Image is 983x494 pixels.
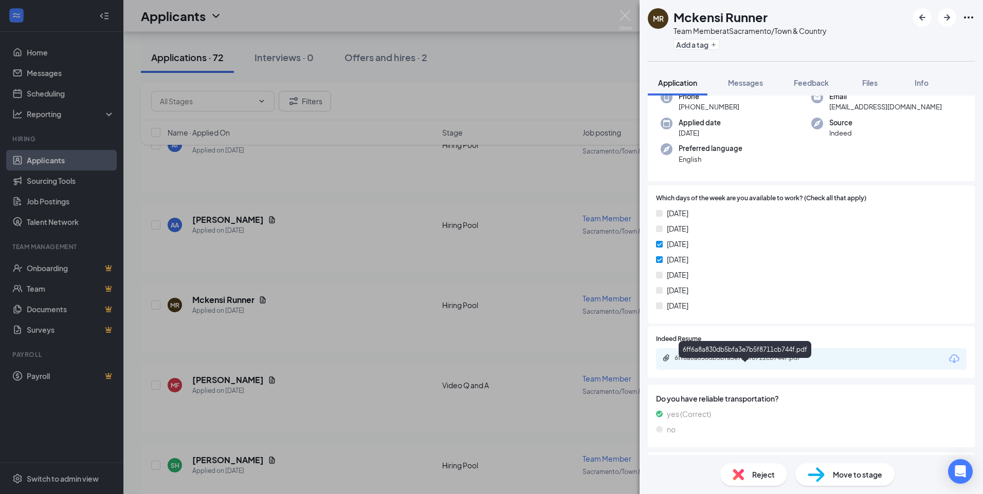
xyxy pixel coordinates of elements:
a: Paperclip6ff6a8a830db5bfa3e7b5f8711cb744f.pdf [662,354,829,364]
span: [DATE] [667,254,688,265]
div: Team Member at Sacramento/Town & Country [673,26,827,36]
span: Feedback [794,78,829,87]
span: Phone [679,91,739,102]
div: MR [653,13,664,24]
span: [DATE] [667,207,688,219]
span: [DATE] [667,300,688,311]
span: Indeed [829,128,852,138]
span: [DATE] [667,238,688,250]
button: ArrowLeftNew [913,8,932,27]
button: ArrowRight [938,8,956,27]
div: 6ff6a8a830db5bfa3e7b5f8711cb744f.pdf [675,354,818,362]
span: Messages [728,78,763,87]
span: Do you have reliable transportation? [656,393,967,404]
span: Applied date [679,118,721,128]
span: Application [658,78,697,87]
svg: ArrowRight [941,11,953,24]
span: Reject [752,469,775,480]
span: Which days of the week are you available to work? (Check all that apply) [656,194,866,203]
span: Move to stage [833,469,882,480]
span: Info [915,78,929,87]
span: [PHONE_NUMBER] [679,102,739,112]
svg: Plus [711,42,717,48]
span: Email [829,91,942,102]
svg: Download [948,353,960,365]
button: PlusAdd a tag [673,39,719,50]
span: yes (Correct) [667,408,711,420]
span: [EMAIL_ADDRESS][DOMAIN_NAME] [829,102,942,112]
span: Preferred language [679,143,742,154]
h1: Mckensi Runner [673,8,768,26]
span: [DATE] [667,269,688,280]
span: Files [862,78,878,87]
span: English [679,154,742,164]
span: [DATE] [667,223,688,234]
div: 6ff6a8a830db5bfa3e7b5f8711cb744f.pdf [679,341,811,358]
span: no [667,424,676,435]
svg: Ellipses [962,11,975,24]
span: [DATE] [667,284,688,296]
span: Indeed Resume [656,334,701,344]
div: Open Intercom Messenger [948,459,973,484]
svg: ArrowLeftNew [916,11,929,24]
span: Source [829,118,852,128]
span: [DATE] [679,128,721,138]
svg: Paperclip [662,354,670,362]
